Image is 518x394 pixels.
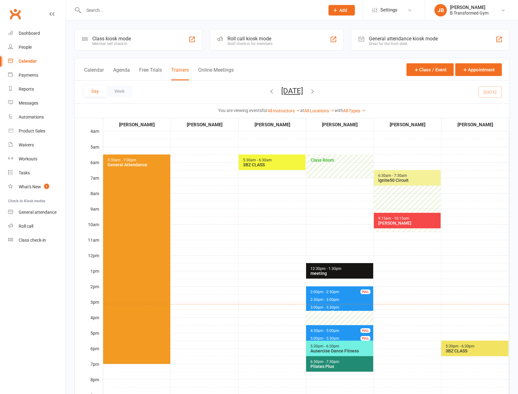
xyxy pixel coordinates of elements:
[75,283,103,299] div: 2pm
[75,268,103,283] div: 1pm
[328,5,355,16] button: Add
[8,219,66,233] a: Roll call
[378,221,440,226] div: [PERSON_NAME]
[450,10,488,16] div: B Transformed Gym
[378,173,407,178] span: 6:30am - 7:30am
[310,298,340,302] span: 2:30pm - 3:00pm
[8,68,66,82] a: Payments
[139,67,162,80] button: Free Trials
[84,67,104,80] button: Calendar
[360,336,370,341] div: FULL
[19,142,34,147] div: Waivers
[171,67,189,80] button: Trainers
[19,128,45,133] div: Product Sales
[19,101,38,105] div: Messages
[75,144,103,159] div: 5am
[75,330,103,345] div: 5pm
[75,221,103,237] div: 10am
[310,344,340,348] span: 5:30pm - 6:30pm
[75,190,103,206] div: 8am
[75,252,103,268] div: 12pm
[369,42,438,46] div: Great for the front desk
[19,45,32,50] div: People
[360,289,370,294] div: FULL
[306,121,373,128] div: [PERSON_NAME]
[75,128,103,143] div: 4am
[19,59,37,64] div: Calendar
[75,314,103,330] div: 4pm
[19,114,44,119] div: Automations
[19,87,34,92] div: Reports
[310,305,340,310] span: 3:00pm - 3:30pm
[75,159,103,175] div: 6am
[8,233,66,247] a: Class kiosk mode
[75,237,103,252] div: 11am
[243,162,305,167] div: 3BZ CLASS
[75,345,103,361] div: 6pm
[8,205,66,219] a: General attendance kiosk mode
[343,108,366,113] a: All Types
[75,175,103,190] div: 7am
[450,5,488,10] div: [PERSON_NAME]
[281,87,303,95] button: [DATE]
[310,348,372,353] div: Ausercise Dance Fitness
[75,299,103,314] div: 3pm
[455,63,502,76] button: Appointment
[19,210,57,215] div: General attendance
[103,121,170,128] div: [PERSON_NAME]
[369,36,438,42] div: General attendance kiosk mode
[304,108,335,113] a: All Locations
[310,290,340,294] span: 2:00pm - 2:30pm
[44,184,49,189] span: 1
[8,82,66,96] a: Reports
[227,42,273,46] div: Staff check-in for members
[239,121,306,128] div: [PERSON_NAME]
[227,36,273,42] div: Roll call kiosk mode
[19,184,41,189] div: What's New
[107,162,169,167] div: General Attendance
[335,108,343,113] strong: with
[8,40,66,54] a: People
[75,206,103,221] div: 9am
[310,266,342,271] span: 12:30pm - 1:30pm
[268,108,300,113] a: All Instructors
[8,54,66,68] a: Calendar
[300,108,304,113] strong: at
[84,86,107,97] button: Day
[306,154,373,178] div: Amanda Robinson's availability: 5:30am - 7:00am
[8,138,66,152] a: Waivers
[92,42,131,46] div: Member self check-in
[442,121,509,128] div: [PERSON_NAME]
[310,310,372,320] div: 30 Minute Training Session - [PERSON_NAME]
[107,158,137,162] span: 5:30am - 7:00pm
[19,224,33,229] div: Roll call
[262,108,268,113] strong: for
[75,376,103,392] div: 8pm
[107,86,132,97] button: Week
[360,328,370,333] div: FULL
[374,178,441,232] div: Patricia Hardgrave's availability: 7:00am - 10:30am
[374,121,441,128] div: [PERSON_NAME]
[310,360,340,364] span: 6:30pm - 7:30pm
[19,31,40,36] div: Dashboard
[8,26,66,40] a: Dashboard
[380,3,397,17] span: Settings
[243,158,272,162] span: 5:30am - 6:30am
[8,96,66,110] a: Messages
[113,67,130,80] button: Agenda
[198,67,234,80] button: Online Meetings
[92,36,131,42] div: Class kiosk mode
[171,121,238,128] div: [PERSON_NAME]
[310,336,340,341] span: 5:00pm - 5:30pm
[8,166,66,180] a: Tasks
[339,8,347,13] span: Add
[310,329,340,333] span: 4:30pm - 5:00pm
[445,348,507,353] div: 3BZ CLASS
[8,124,66,138] a: Product Sales
[8,110,66,124] a: Automations
[406,63,454,76] button: Class / Event
[378,216,410,221] span: 9:15am - 10:15am
[434,4,447,16] div: JB
[19,156,37,161] div: Workouts
[378,178,440,183] div: Ignite50 Circuit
